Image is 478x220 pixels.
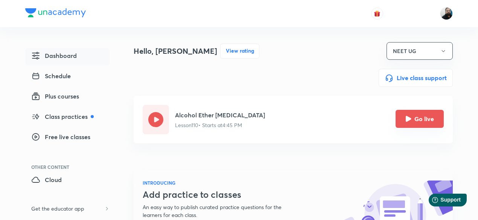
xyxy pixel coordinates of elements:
a: Cloud [25,172,110,190]
a: Schedule [25,68,110,86]
span: Class practices [31,112,94,121]
a: Company Logo [25,8,86,19]
img: Company Logo [25,8,86,17]
span: Plus courses [31,92,79,101]
div: Other Content [31,165,110,169]
a: Plus courses [25,89,110,106]
h6: Get the educator app [25,202,90,215]
button: Live class support [379,69,453,87]
p: Lesson 110 • Starts at 4:45 PM [175,121,265,129]
button: View rating [220,44,259,59]
h3: Add practice to classes [143,189,300,200]
h4: Hello, [PERSON_NAME] [134,46,217,57]
span: Free live classes [31,132,90,141]
h6: INTRODUCING [143,179,300,186]
img: avatar [374,10,381,17]
span: Cloud [31,175,62,184]
button: NEET UG [387,42,453,60]
span: Schedule [31,71,71,80]
iframe: Help widget launcher [411,191,470,212]
img: Sumit Kumar Agrawal [440,7,453,20]
p: An easy way to publish curated practice questions for the learners for each class. [143,203,300,219]
button: Go live [396,110,444,128]
h5: Alcohol Ether [MEDICAL_DATA] [175,111,265,120]
span: Dashboard [31,51,77,60]
a: Free live classes [25,129,110,147]
button: avatar [371,8,383,20]
a: Class practices [25,109,110,126]
a: Dashboard [25,48,110,65]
